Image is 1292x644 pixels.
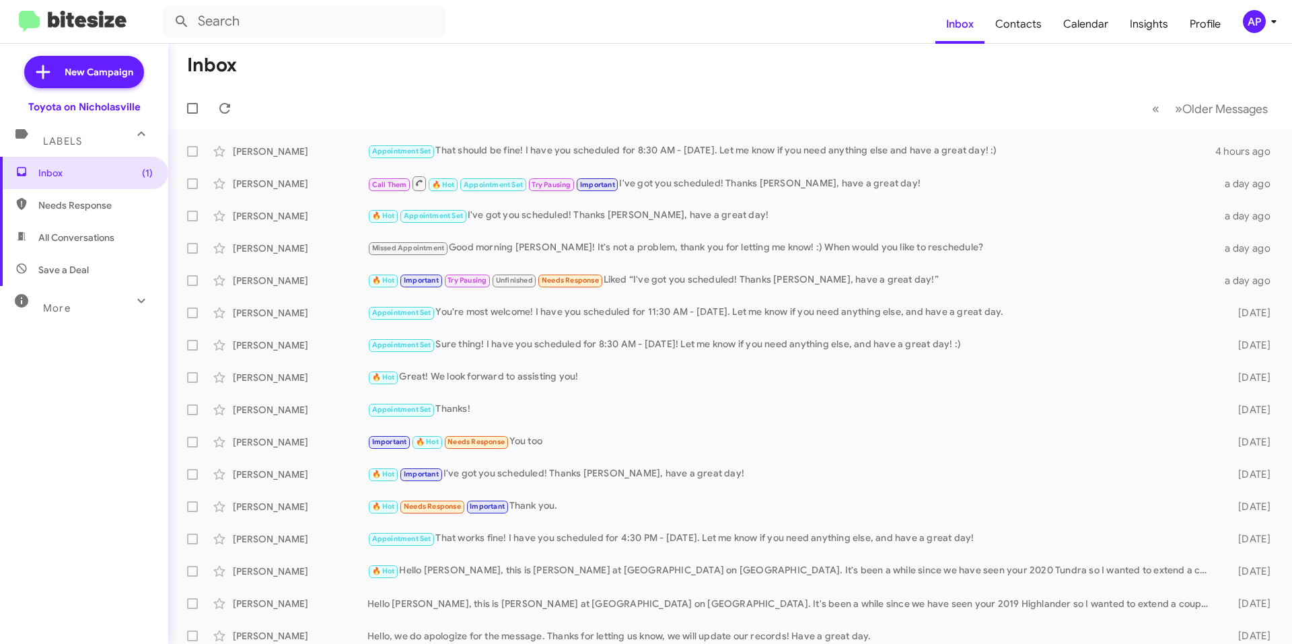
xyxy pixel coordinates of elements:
div: Liked “I've got you scheduled! Thanks [PERSON_NAME], have a great day!” [367,273,1217,288]
div: [PERSON_NAME] [233,145,367,158]
div: [DATE] [1217,371,1281,384]
span: 🔥 Hot [416,437,439,446]
span: 🔥 Hot [432,180,455,189]
div: Hello [PERSON_NAME], this is [PERSON_NAME] at [GEOGRAPHIC_DATA] on [GEOGRAPHIC_DATA]. It's been a... [367,563,1217,579]
div: Thanks! [367,402,1217,417]
span: Needs Response [542,276,599,285]
div: That works fine! I have you scheduled for 4:30 PM - [DATE]. Let me know if you need anything else... [367,531,1217,546]
div: [PERSON_NAME] [233,274,367,287]
div: [DATE] [1217,565,1281,578]
span: Try Pausing [532,180,571,189]
span: Appointment Set [372,147,431,155]
span: All Conversations [38,231,114,244]
div: a day ago [1217,209,1281,223]
div: a day ago [1217,177,1281,190]
span: 🔥 Hot [372,502,395,511]
div: [PERSON_NAME] [233,338,367,352]
div: [DATE] [1217,403,1281,417]
span: 🔥 Hot [372,567,395,575]
div: [PERSON_NAME] [233,597,367,610]
div: [DATE] [1217,597,1281,610]
div: [PERSON_NAME] [233,403,367,417]
div: [PERSON_NAME] [233,306,367,320]
span: Insights [1119,5,1179,44]
a: Contacts [984,5,1052,44]
span: More [43,302,71,314]
span: Try Pausing [447,276,487,285]
div: [PERSON_NAME] [233,565,367,578]
span: 🔥 Hot [372,276,395,285]
div: [PERSON_NAME] [233,435,367,449]
div: a day ago [1217,242,1281,255]
div: [DATE] [1217,435,1281,449]
span: Needs Response [447,437,505,446]
div: [PERSON_NAME] [233,629,367,643]
div: Sure thing! I have you scheduled for 8:30 AM - [DATE]! Let me know if you need anything else, and... [367,337,1217,353]
span: 🔥 Hot [372,470,395,478]
button: Previous [1144,95,1168,122]
div: [PERSON_NAME] [233,177,367,190]
span: Important [580,180,615,189]
div: I've got you scheduled! Thanks [PERSON_NAME], have a great day! [367,208,1217,223]
div: Good morning [PERSON_NAME]! It's not a problem, thank you for letting me know! :) When would you ... [367,240,1217,256]
div: 4 hours ago [1215,145,1281,158]
span: Calendar [1052,5,1119,44]
span: Appointment Set [372,341,431,349]
div: [DATE] [1217,500,1281,513]
div: AP [1243,10,1266,33]
a: Profile [1179,5,1231,44]
span: Missed Appointment [372,244,445,252]
span: Labels [43,135,82,147]
span: Important [404,276,439,285]
span: Save a Deal [38,263,89,277]
div: You too [367,434,1217,450]
span: Needs Response [38,199,153,212]
span: Appointment Set [372,308,431,317]
div: [DATE] [1217,532,1281,546]
span: Needs Response [404,502,461,511]
span: Appointment Set [372,534,431,543]
div: You're most welcome! I have you scheduled for 11:30 AM - [DATE]. Let me know if you need anything... [367,305,1217,320]
div: Toyota on Nicholasville [28,100,141,114]
span: Important [470,502,505,511]
div: [DATE] [1217,629,1281,643]
div: I've got you scheduled! Thanks [PERSON_NAME], have a great day! [367,175,1217,192]
h1: Inbox [187,55,237,76]
a: New Campaign [24,56,144,88]
div: Hello, we do apologize for the message. Thanks for letting us know, we will update our records! H... [367,629,1217,643]
div: [PERSON_NAME] [233,371,367,384]
span: « [1152,100,1159,117]
span: (1) [142,166,153,180]
div: Thank you. [367,499,1217,514]
div: a day ago [1217,274,1281,287]
div: That should be fine! I have you scheduled for 8:30 AM - [DATE]. Let me know if you need anything ... [367,143,1215,159]
div: [DATE] [1217,306,1281,320]
button: AP [1231,10,1277,33]
button: Next [1167,95,1276,122]
span: Appointment Set [404,211,463,220]
div: Hello [PERSON_NAME], this is [PERSON_NAME] at [GEOGRAPHIC_DATA] on [GEOGRAPHIC_DATA]. It's been a... [367,597,1217,610]
div: Great! We look forward to assisting you! [367,369,1217,385]
span: Appointment Set [464,180,523,189]
div: [PERSON_NAME] [233,500,367,513]
span: » [1175,100,1182,117]
span: Older Messages [1182,102,1268,116]
span: 🔥 Hot [372,211,395,220]
div: [PERSON_NAME] [233,468,367,481]
span: New Campaign [65,65,133,79]
a: Inbox [935,5,984,44]
div: [DATE] [1217,338,1281,352]
input: Search [163,5,445,38]
span: Unfinished [496,276,533,285]
span: Important [372,437,407,446]
div: [DATE] [1217,468,1281,481]
div: I've got you scheduled! Thanks [PERSON_NAME], have a great day! [367,466,1217,482]
span: 🔥 Hot [372,373,395,382]
div: [PERSON_NAME] [233,209,367,223]
span: Call Them [372,180,407,189]
div: [PERSON_NAME] [233,242,367,255]
span: Inbox [38,166,153,180]
nav: Page navigation example [1145,95,1276,122]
